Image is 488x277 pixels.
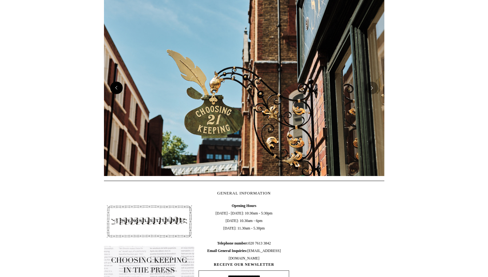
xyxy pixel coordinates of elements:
[104,202,195,241] img: pf-4db91bb9--1305-Newsletter-Button_1200x.jpg
[232,204,256,208] b: Opening Hours
[217,191,271,195] span: GENERAL INFORMATION
[232,174,238,176] button: Page 1
[207,249,281,260] span: [EMAIL_ADDRESS][DOMAIN_NAME]
[199,262,289,267] span: RECEIVE OUR NEWSLETTER
[250,174,257,176] button: Page 3
[110,82,123,94] button: Previous
[217,241,249,245] b: Telephone number
[241,174,247,176] button: Page 2
[366,82,378,94] button: Next
[199,202,289,262] span: [DATE] - [DATE]: 10:30am - 5:30pm [DATE]: 10.30am - 6pm [DATE]: 11.30am - 5.30pm 020 7613 3842
[247,241,248,245] b: :
[207,249,248,253] b: Email General Inquiries:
